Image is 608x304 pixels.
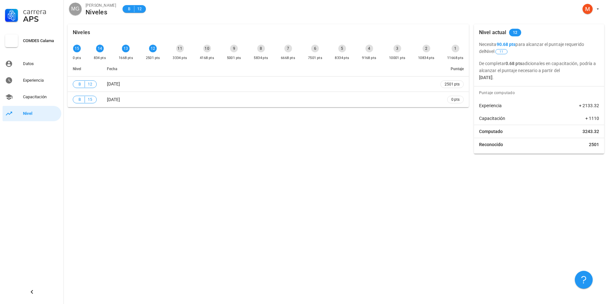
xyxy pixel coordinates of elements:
b: 90.68 pts [497,42,516,47]
th: Nivel [68,61,102,77]
div: 7 [284,45,292,52]
span: 2501 pts [445,81,460,87]
a: Nivel [3,106,61,121]
div: 834 pts [94,55,106,61]
div: 14 [96,45,104,52]
p: De completar adicionales en capacitación, podría a alcanzar el puntaje necesario a partir del . [479,60,599,81]
div: 9168 pts [362,55,376,61]
span: + 1110 [585,115,599,122]
span: + 2133.32 [579,102,599,109]
a: Experiencia [3,73,61,88]
div: Nivel actual [479,24,507,41]
th: Puntaje [435,61,469,77]
span: [DATE] [107,97,120,102]
span: B [77,96,82,103]
span: B [126,6,131,12]
div: 11668 pts [447,55,464,61]
span: 3243.32 [582,128,599,135]
div: 10834 pts [418,55,435,61]
span: 15 [87,96,93,103]
span: Nivel [73,67,81,71]
a: Capacitación [3,89,61,105]
div: 7501 pts [308,55,322,61]
b: 0.68 pts [506,61,522,66]
div: 2 [423,45,430,52]
div: 6 [311,45,319,52]
span: Nivel [485,49,508,54]
div: 8334 pts [335,55,349,61]
span: Capacitación [479,115,505,122]
div: 6668 pts [281,55,295,61]
div: 5 [338,45,346,52]
a: Datos [3,56,61,71]
div: 0 pts [73,55,81,61]
div: 4 [365,45,373,52]
div: 9 [230,45,238,52]
div: 1 [452,45,459,52]
div: 10001 pts [389,55,406,61]
div: 1668 pts [119,55,133,61]
span: 2501 [589,141,599,148]
span: Puntaje [451,67,464,71]
th: Fecha [102,61,435,77]
span: 12 [137,6,142,12]
span: MG [71,3,79,15]
div: 3 [394,45,401,52]
span: 0 pts [451,96,460,103]
div: 15 [73,45,81,52]
div: [PERSON_NAME] [86,2,116,9]
div: 12 [149,45,157,52]
div: Capacitación [23,94,59,100]
div: Niveles [86,9,116,16]
div: Nivel [23,111,59,116]
span: Reconocido [479,141,503,148]
div: Carrera [23,8,59,15]
span: Experiencia [479,102,502,109]
span: 12 [513,29,518,36]
span: [DATE] [107,81,120,86]
div: Puntaje computado [477,86,604,99]
div: 2501 pts [146,55,160,61]
span: 12 [87,81,93,87]
div: 5834 pts [254,55,268,61]
span: Computado [479,128,503,135]
div: 11 [176,45,184,52]
div: 3334 pts [173,55,187,61]
div: 8 [257,45,265,52]
p: Necesita para alcanzar el puntaje requerido del [479,41,599,55]
div: 5001 pts [227,55,241,61]
div: 13 [122,45,130,52]
span: B [77,81,82,87]
span: Fecha [107,67,117,71]
b: [DATE] [479,75,493,80]
div: Datos [23,61,59,66]
div: avatar [582,4,593,14]
div: Experiencia [23,78,59,83]
div: avatar [69,3,82,15]
div: 4168 pts [200,55,214,61]
div: APS [23,15,59,23]
div: COMDES Calama [23,38,59,43]
div: 10 [203,45,211,52]
span: 11 [499,49,503,54]
div: Niveles [73,24,90,41]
